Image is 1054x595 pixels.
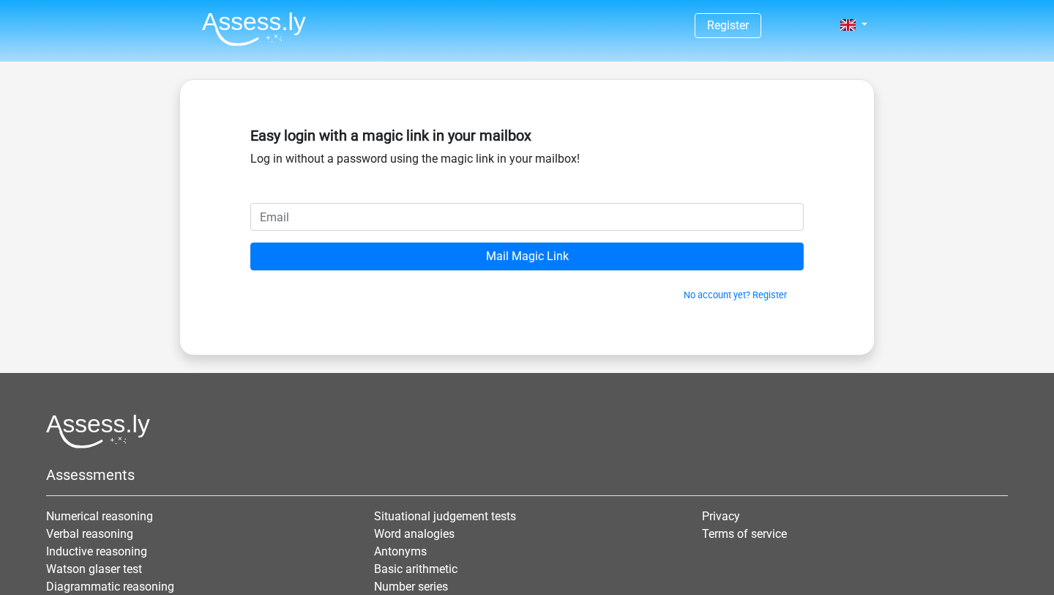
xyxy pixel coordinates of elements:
a: No account yet? Register [684,289,787,300]
a: Verbal reasoning [46,527,133,541]
a: Terms of service [702,527,787,541]
h5: Assessments [46,466,1008,484]
a: Inductive reasoning [46,544,147,558]
a: Basic arithmetic [374,562,457,576]
h5: Easy login with a magic link in your mailbox [250,127,804,144]
a: Numerical reasoning [46,509,153,523]
input: Mail Magic Link [250,243,804,270]
a: Watson glaser test [46,562,142,576]
a: Privacy [702,509,740,523]
a: Antonyms [374,544,427,558]
a: Word analogies [374,527,455,541]
input: Email [250,203,804,231]
div: Log in without a password using the magic link in your mailbox! [250,121,804,203]
a: Number series [374,580,448,594]
a: Register [707,18,749,32]
a: Diagrammatic reasoning [46,580,174,594]
img: Assessly logo [46,414,150,448]
a: Situational judgement tests [374,509,516,523]
img: Assessly [202,12,306,46]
